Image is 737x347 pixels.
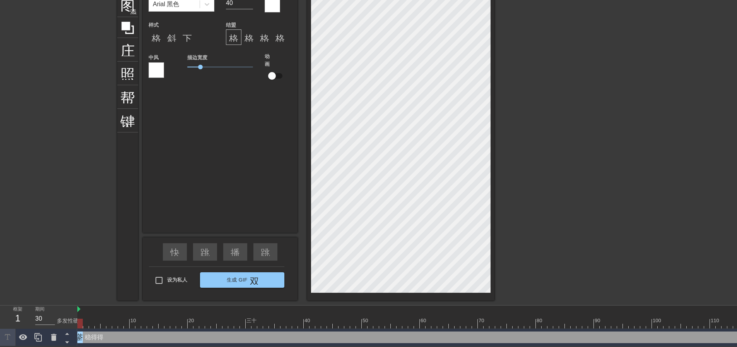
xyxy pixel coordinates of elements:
[120,89,150,103] font: 帮助
[231,247,268,256] font: 播放箭头
[120,41,150,56] font: 庄稼
[250,275,278,285] font: 双箭头
[229,33,294,42] font: 格式_对齐_左
[261,247,307,256] font: 跳过下一个
[226,22,236,28] font: 结盟
[120,65,223,80] font: 照片尺寸选择大
[15,313,20,323] font: 1
[653,318,661,323] font: 100
[149,55,159,60] font: 中风
[57,318,89,324] font: 多发性硬化症
[537,318,542,323] font: 80
[188,318,194,323] font: 20
[275,33,313,42] font: 格式对齐
[130,318,136,323] font: 10
[170,247,207,256] font: 快速倒带
[152,33,198,42] font: 格式_粗体
[200,247,247,256] font: 跳过上一个
[421,318,426,323] font: 60
[246,318,256,323] font: 三十
[130,8,156,14] font: 添加圆圈
[200,272,285,288] button: 生成 Gif
[13,306,22,312] font: 框架
[167,277,188,283] font: 设为私人
[153,1,179,7] font: Arial 黑色
[227,277,248,283] font: 生成 Gif
[479,318,484,323] font: 70
[595,318,600,323] font: 90
[245,33,300,42] font: 格式对齐中心
[167,33,204,42] font: 斜体格式
[260,33,325,42] font: 格式_对齐_右
[149,22,159,28] font: 样式
[265,53,270,67] font: 动画
[711,318,719,323] font: 110
[35,307,44,312] font: 期间
[187,55,207,60] font: 描边宽度
[304,318,310,323] font: 40
[120,112,150,127] font: 键盘
[363,318,368,323] font: 50
[183,33,229,42] font: 下划线格式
